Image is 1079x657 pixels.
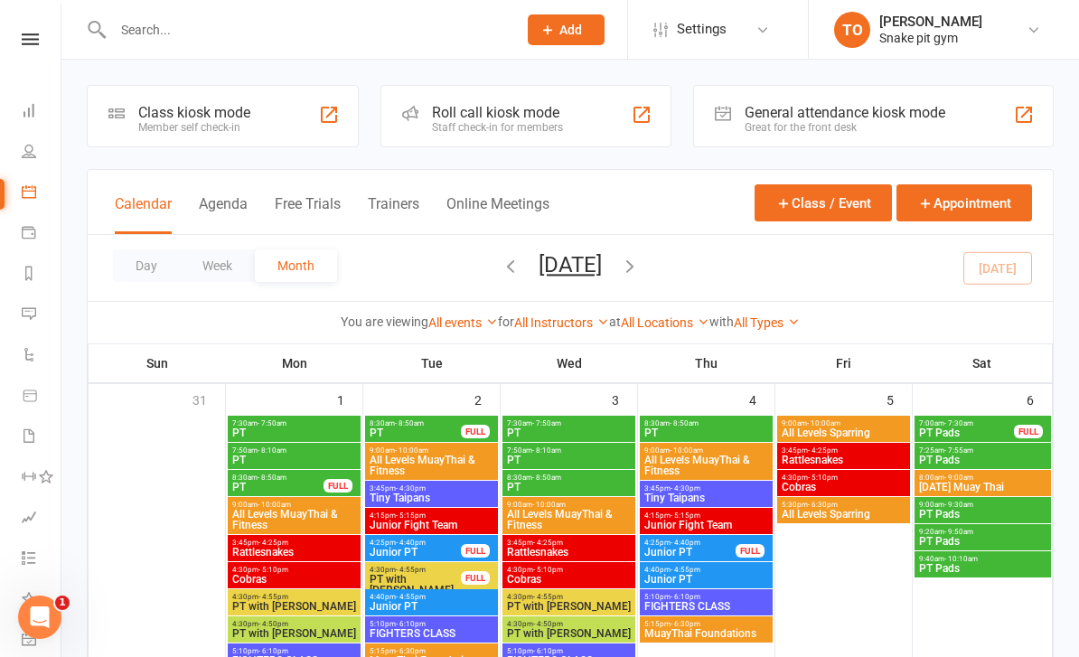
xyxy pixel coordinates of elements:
[258,593,288,601] span: - 4:55pm
[879,30,982,46] div: Snake pit gym
[180,249,255,282] button: Week
[643,520,769,530] span: Junior Fight Team
[775,344,913,382] th: Fri
[258,419,286,427] span: - 7:50am
[461,571,490,585] div: FULL
[506,593,632,601] span: 4:30pm
[621,315,709,330] a: All Locations
[944,501,973,509] span: - 9:30am
[918,474,1047,482] span: 8:00am
[396,512,426,520] span: - 5:15pm
[533,620,563,628] span: - 4:50pm
[369,601,494,612] span: Junior PT
[396,484,426,493] span: - 4:30pm
[539,252,602,277] button: [DATE]
[369,493,494,503] span: Tiny Taipans
[781,482,906,493] span: Cobras
[559,23,582,37] span: Add
[501,344,638,382] th: Wed
[506,427,632,438] span: PT
[226,344,363,382] th: Mon
[745,121,945,134] div: Great for the front desk
[781,474,906,482] span: 4:30pm
[808,446,838,455] span: - 4:25pm
[231,455,357,465] span: PT
[231,620,357,628] span: 4:30pm
[944,555,978,563] span: - 10:10am
[918,555,1047,563] span: 9:40am
[643,539,737,547] span: 4:25pm
[506,628,632,639] span: PT with [PERSON_NAME]
[532,501,566,509] span: - 10:00am
[514,315,609,330] a: All Instructors
[231,446,357,455] span: 7:50am
[231,593,357,601] span: 4:30pm
[643,566,769,574] span: 4:40pm
[643,593,769,601] span: 5:10pm
[918,446,1047,455] span: 7:25am
[918,419,1015,427] span: 7:00am
[369,427,462,438] span: PT
[369,628,494,639] span: FIGHTERS CLASS
[506,455,632,465] span: PT
[533,593,563,601] span: - 4:55pm
[446,195,549,234] button: Online Meetings
[918,528,1047,536] span: 9:20am
[324,479,352,493] div: FULL
[671,484,700,493] span: - 4:30pm
[138,104,250,121] div: Class kiosk mode
[461,425,490,438] div: FULL
[643,484,769,493] span: 3:45pm
[506,601,632,612] span: PT with [PERSON_NAME]
[231,574,357,585] span: Cobras
[506,474,632,482] span: 8:30am
[643,446,769,455] span: 9:00am
[369,647,494,655] span: 5:15pm
[22,255,62,296] a: Reports
[532,419,561,427] span: - 7:50am
[231,509,357,530] span: All Levels MuayThai & Fitness
[231,419,357,427] span: 7:30am
[643,427,769,438] span: PT
[231,501,357,509] span: 9:00am
[258,474,286,482] span: - 8:50am
[944,528,973,536] span: - 9:50am
[533,539,563,547] span: - 4:25pm
[474,384,500,414] div: 2
[369,574,462,596] span: PT with [PERSON_NAME]
[498,314,514,329] strong: for
[506,446,632,455] span: 7:50am
[944,446,973,455] span: - 7:55am
[1014,425,1043,438] div: FULL
[369,419,462,427] span: 8:30am
[369,547,462,558] span: Junior PT
[781,501,906,509] span: 5:30pm
[396,620,426,628] span: - 6:10pm
[918,427,1015,438] span: PT Pads
[807,419,840,427] span: - 10:00am
[944,474,973,482] span: - 9:00am
[395,419,424,427] span: - 8:50am
[671,512,700,520] span: - 5:15pm
[258,620,288,628] span: - 4:50pm
[781,419,906,427] span: 9:00am
[231,628,357,639] span: PT with [PERSON_NAME]
[506,547,632,558] span: Rattlesnakes
[755,184,892,221] button: Class / Event
[369,512,494,520] span: 4:15pm
[643,512,769,520] span: 4:15pm
[612,384,637,414] div: 3
[677,9,727,50] span: Settings
[749,384,774,414] div: 4
[369,566,462,574] span: 4:30pm
[609,314,621,329] strong: at
[506,419,632,427] span: 7:30am
[369,539,462,547] span: 4:25pm
[643,620,769,628] span: 5:15pm
[22,214,62,255] a: Payments
[532,474,561,482] span: - 8:50am
[918,563,1047,574] span: PT Pads
[396,566,426,574] span: - 4:55pm
[337,384,362,414] div: 1
[22,92,62,133] a: Dashboard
